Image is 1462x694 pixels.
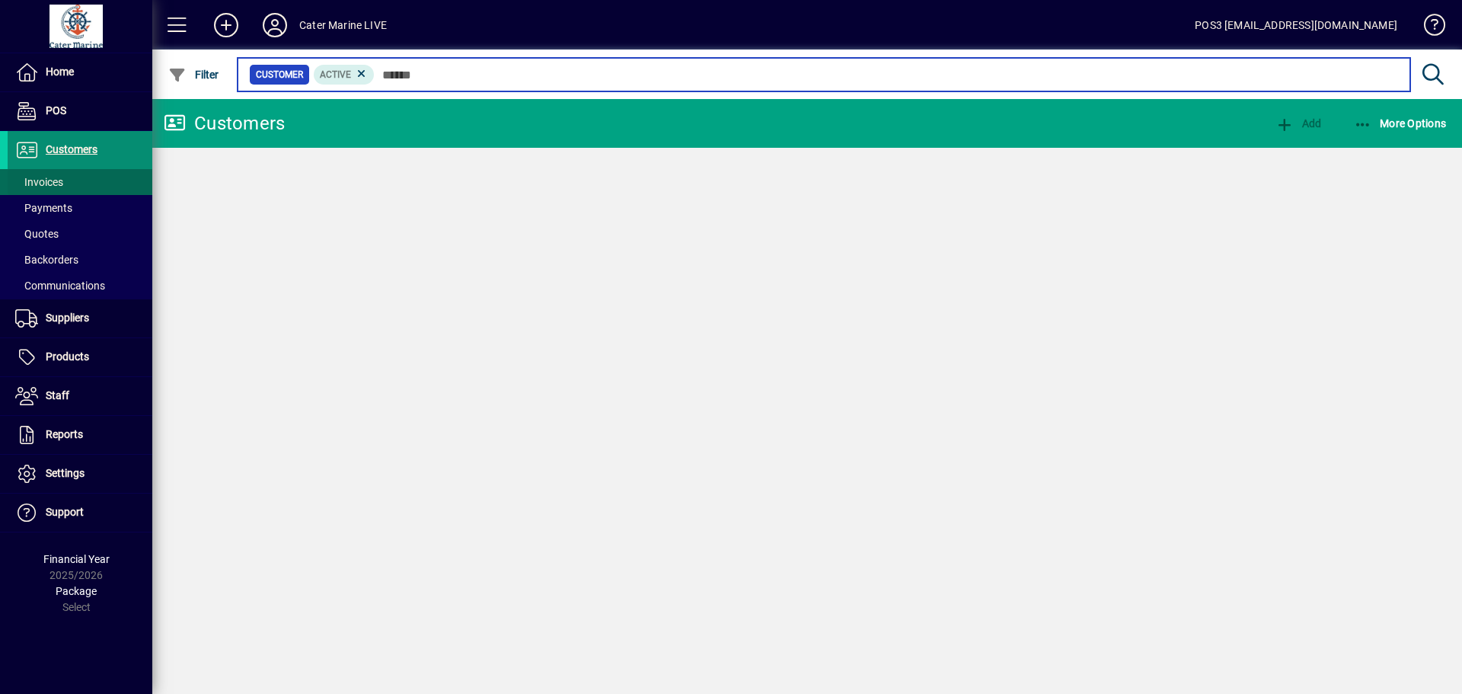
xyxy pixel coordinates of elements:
button: Profile [251,11,299,39]
span: More Options [1354,117,1447,130]
div: Customers [164,111,285,136]
span: Staff [46,389,69,401]
span: Suppliers [46,312,89,324]
button: More Options [1350,110,1451,137]
span: Reports [46,428,83,440]
span: Products [46,350,89,363]
span: Support [46,506,84,518]
a: Support [8,494,152,532]
span: POS [46,104,66,117]
a: POS [8,92,152,130]
mat-chip: Activation Status: Active [314,65,375,85]
div: Cater Marine LIVE [299,13,387,37]
span: Quotes [15,228,59,240]
button: Add [202,11,251,39]
span: Backorders [15,254,78,266]
a: Quotes [8,221,152,247]
span: Customers [46,143,97,155]
a: Products [8,338,152,376]
a: Home [8,53,152,91]
button: Add [1272,110,1325,137]
a: Suppliers [8,299,152,337]
a: Knowledge Base [1413,3,1443,53]
a: Communications [8,273,152,299]
a: Reports [8,416,152,454]
a: Settings [8,455,152,493]
a: Backorders [8,247,152,273]
span: Settings [46,467,85,479]
span: Communications [15,280,105,292]
span: Home [46,66,74,78]
button: Filter [164,61,223,88]
span: Filter [168,69,219,81]
span: Add [1275,117,1321,130]
span: Financial Year [43,553,110,565]
a: Payments [8,195,152,221]
span: Customer [256,67,303,82]
a: Staff [8,377,152,415]
div: POS3 [EMAIL_ADDRESS][DOMAIN_NAME] [1195,13,1397,37]
span: Payments [15,202,72,214]
span: Package [56,585,97,597]
span: Invoices [15,176,63,188]
a: Invoices [8,169,152,195]
span: Active [320,69,351,80]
